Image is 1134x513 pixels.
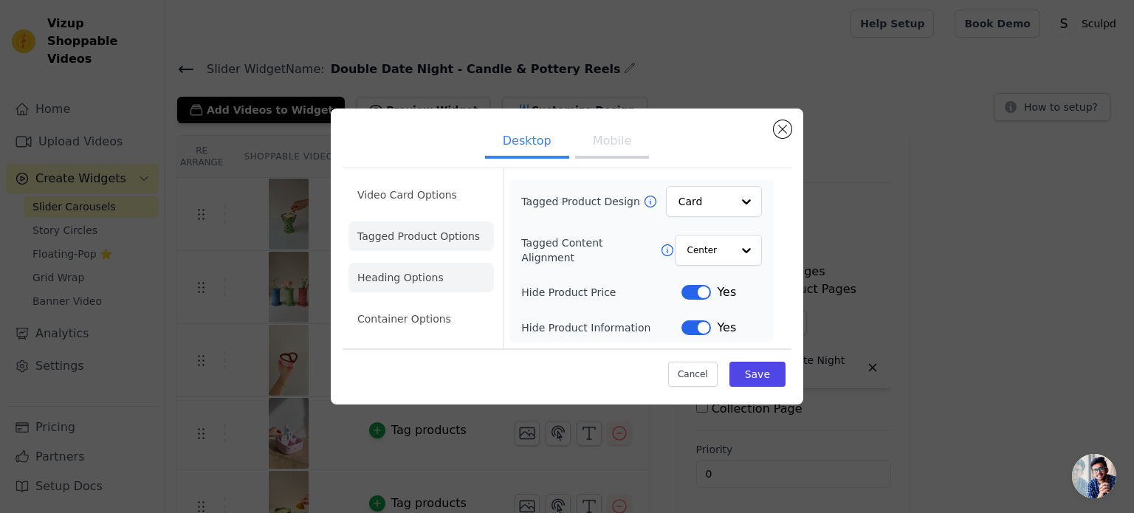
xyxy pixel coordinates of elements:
[521,285,681,300] label: Hide Product Price
[717,319,736,337] span: Yes
[348,221,494,251] li: Tagged Product Options
[521,320,681,335] label: Hide Product Information
[521,194,642,209] label: Tagged Product Design
[485,126,569,159] button: Desktop
[1072,454,1116,498] a: Open chat
[774,120,791,138] button: Close modal
[575,126,649,159] button: Mobile
[717,283,736,301] span: Yes
[729,362,786,387] button: Save
[348,304,494,334] li: Container Options
[348,180,494,210] li: Video Card Options
[668,362,718,387] button: Cancel
[348,263,494,292] li: Heading Options
[521,235,659,265] label: Tagged Content Alignment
